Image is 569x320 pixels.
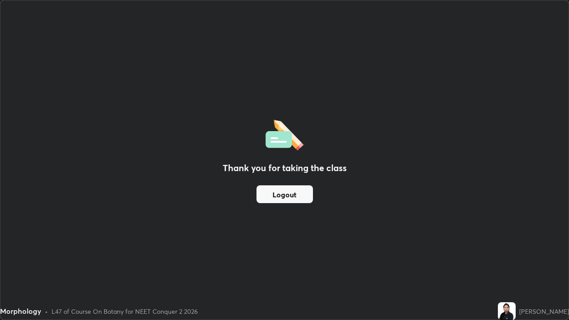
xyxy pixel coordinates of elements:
[223,161,347,175] h2: Thank you for taking the class
[52,307,198,316] div: L47 of Course On Botany for NEET Conquer 2 2026
[45,307,48,316] div: •
[498,302,516,320] img: f7eccc8ec5de4befb7241ed3494b9f8e.jpg
[265,117,304,151] img: offlineFeedback.1438e8b3.svg
[256,185,313,203] button: Logout
[519,307,569,316] div: [PERSON_NAME]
